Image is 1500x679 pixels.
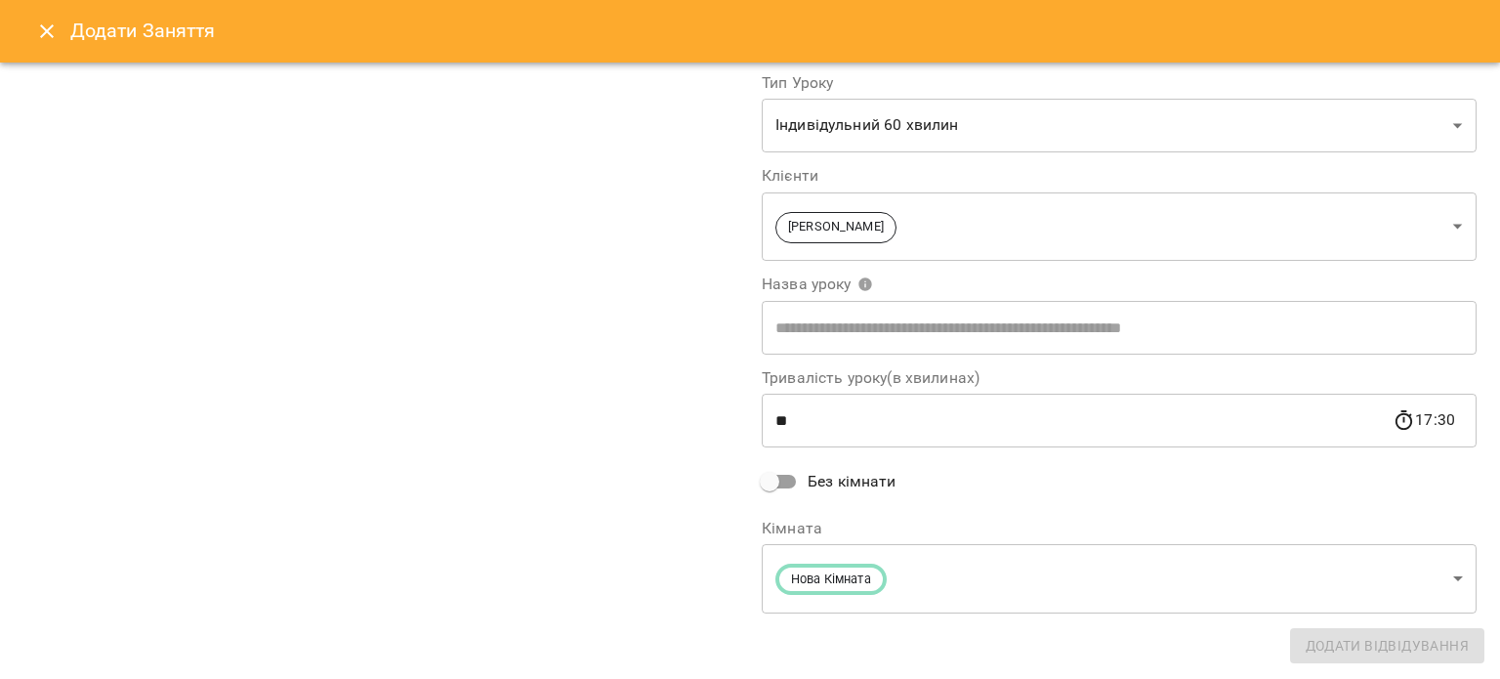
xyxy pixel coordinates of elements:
div: [PERSON_NAME] [762,191,1477,261]
span: [PERSON_NAME] [776,218,896,236]
label: Тип Уроку [762,75,1477,91]
span: Назва уроку [762,276,873,292]
label: Кімната [762,521,1477,536]
h6: Додати Заняття [70,16,1477,46]
span: Без кімнати [808,470,896,493]
label: Клієнти [762,168,1477,184]
svg: Вкажіть назву уроку або виберіть клієнтів [857,276,873,292]
label: Тривалість уроку(в хвилинах) [762,370,1477,386]
div: Індивідульний 60 хвилин [762,99,1477,153]
span: Нова Кімната [779,571,883,589]
div: Нова Кімната [762,544,1477,614]
button: Close [23,8,70,55]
